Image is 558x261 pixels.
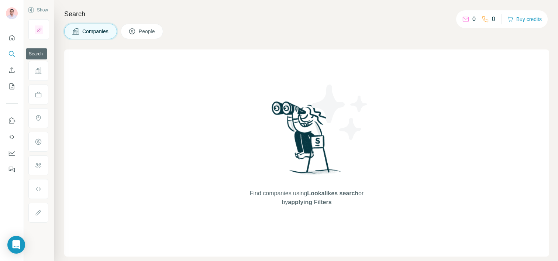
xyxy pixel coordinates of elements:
button: Enrich CSV [6,63,18,77]
h4: Search [64,9,549,19]
button: Show [23,4,53,16]
span: Lookalikes search [307,190,358,196]
button: Use Surfe API [6,130,18,144]
div: Open Intercom Messenger [7,236,25,254]
button: My lists [6,80,18,93]
span: Find companies using or by [248,189,366,207]
img: Surfe Illustration - Woman searching with binoculars [268,99,345,182]
button: Use Surfe on LinkedIn [6,114,18,127]
p: 0 [492,15,495,24]
span: People [139,28,156,35]
button: Quick start [6,31,18,44]
button: Buy credits [507,14,542,24]
img: Surfe Illustration - Stars [307,79,373,145]
button: Feedback [6,163,18,176]
img: Avatar [6,7,18,19]
span: Companies [82,28,109,35]
p: 0 [472,15,476,24]
span: applying Filters [288,199,331,205]
button: Dashboard [6,147,18,160]
button: Search [6,47,18,61]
